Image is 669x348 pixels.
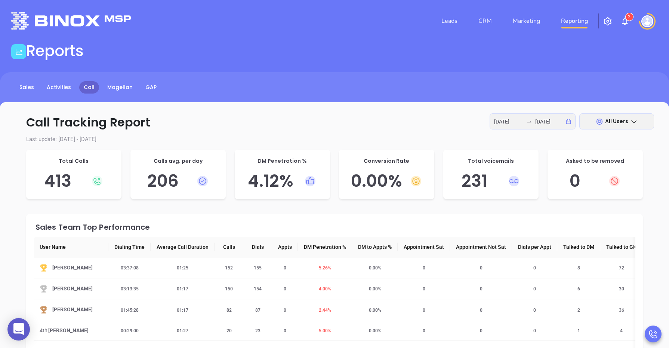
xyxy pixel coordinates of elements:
span: 0 [475,265,487,271]
span: 4 [616,328,627,333]
th: DM Penetration % [298,237,352,257]
h5: 0 [555,171,635,191]
th: Calls [215,237,243,257]
span: 0.00 % [364,328,386,333]
span: 2 [573,308,585,313]
span: 5.00 % [314,328,336,333]
span: 0 [418,286,430,291]
span: 36 [614,308,629,313]
span: 0 [418,328,430,333]
h1: Reports [26,42,84,60]
a: Reporting [558,13,591,28]
th: Dialing Time [108,237,151,257]
span: [PERSON_NAME] [52,305,93,314]
img: Top-YuorZo0z.svg [40,264,48,272]
th: Appointment Sat [398,237,450,257]
span: to [526,119,532,125]
span: 0 [279,265,291,271]
sup: 2 [626,13,633,21]
p: Calls avg. per day [138,157,218,165]
th: Dials per Appt [512,237,557,257]
p: DM Penetration % [242,157,323,165]
span: 1 [573,328,585,333]
span: 0 [475,286,487,291]
span: 150 [221,286,237,291]
span: 30 [614,286,629,291]
span: 01:17 [172,308,193,313]
a: Call [79,81,99,94]
img: Second-C4a_wmiL.svg [40,285,48,293]
th: DM to Appts % [352,237,398,257]
h5: 413 [34,171,114,191]
h5: 206 [138,171,218,191]
th: Talked to DM [557,237,600,257]
span: [PERSON_NAME] [52,284,93,293]
input: Start date [494,117,523,126]
span: 01:25 [172,265,193,271]
span: 2.44 % [314,308,336,313]
span: 0 [529,308,540,313]
p: Asked to be removed [555,157,635,165]
img: logo [11,12,131,30]
th: Average Call Duration [151,237,215,257]
span: 0 [475,308,487,313]
p: Conversion Rate [346,157,427,165]
span: 0 [529,286,540,291]
span: [PERSON_NAME] [48,326,89,335]
th: Appts [272,237,298,257]
span: 0 [418,265,430,271]
input: End date [535,117,564,126]
span: 72 [614,265,629,271]
span: 00:29:00 [116,328,143,333]
span: 87 [251,308,265,313]
th: Talked to GK [600,237,642,257]
span: 03:13:35 [116,286,143,291]
p: Call Tracking Report [15,113,654,131]
div: Sales Team Top Performance [36,223,635,231]
span: 0.00 % [364,308,386,313]
span: 5.26 % [314,265,336,271]
p: Total voicemails [451,157,531,165]
span: All Users [605,117,628,125]
a: CRM [475,13,495,28]
span: 0 [475,328,487,333]
p: Total Calls [34,157,114,165]
a: GAP [141,81,161,94]
span: 0 [418,308,430,313]
span: 155 [249,265,266,271]
span: 0 [279,328,291,333]
span: 154 [249,286,266,291]
h5: 0.00 % [346,171,427,191]
h5: 4.12 % [242,171,323,191]
img: iconSetting [603,17,612,26]
span: 0.00 % [364,286,386,291]
span: 8 [573,265,585,271]
span: 152 [221,265,237,271]
span: 0 [529,265,540,271]
span: 4th [40,326,47,335]
a: Sales [15,81,38,94]
span: 0 [279,308,291,313]
span: 23 [251,328,265,333]
p: Last update: [DATE] - [DATE] [15,135,654,144]
a: Leads [438,13,460,28]
th: User Name [34,237,108,257]
span: swap-right [526,119,532,125]
h5: 231 [451,171,531,191]
th: Dials [243,237,272,257]
span: 6 [573,286,585,291]
span: [PERSON_NAME] [52,263,93,272]
img: iconNotification [620,17,629,26]
span: 82 [222,308,236,313]
span: 2 [628,14,631,19]
span: 01:45:28 [116,308,143,313]
img: user [641,15,653,27]
th: Appointment Not Sat [450,237,512,257]
img: Third-KkzKhbNG.svg [40,306,48,314]
span: 01:27 [172,328,193,333]
span: 0 [279,286,291,291]
span: 01:17 [172,286,193,291]
span: 0.00 % [364,265,386,271]
a: Marketing [510,13,543,28]
span: 4.00 % [314,286,336,291]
